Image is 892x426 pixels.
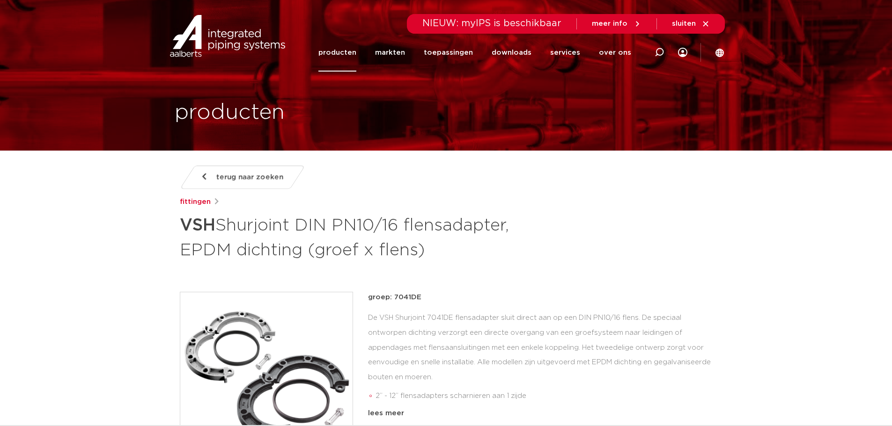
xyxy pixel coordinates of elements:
a: sluiten [672,20,710,28]
a: toepassingen [424,34,473,72]
span: meer info [592,20,627,27]
a: fittingen [180,196,211,208]
div: De VSH Shurjoint 7041DE flensadapter sluit direct aan op een DIN PN10/16 flens. De speciaal ontwo... [368,310,713,404]
a: services [550,34,580,72]
span: terug naar zoeken [216,170,283,185]
a: over ons [599,34,631,72]
p: groep: 7041DE [368,292,713,303]
h1: Shurjoint DIN PN10/16 flensadapter, EPDM dichting (groef x flens) [180,211,531,262]
li: 14” - 24” (Model 7041N) worden geleverd in twee losse segmenten, inclusief een trek-kit [376,404,713,419]
div: my IPS [678,34,687,72]
div: lees meer [368,408,713,419]
a: markten [375,34,405,72]
span: NIEUW: myIPS is beschikbaar [422,19,561,28]
span: sluiten [672,20,696,27]
li: 2” - 12” flensadapters scharnieren aan 1 zijde [376,389,713,404]
a: terug naar zoeken [179,166,305,189]
nav: Menu [318,34,631,72]
a: producten [318,34,356,72]
a: meer info [592,20,641,28]
a: downloads [492,34,531,72]
h1: producten [175,98,285,128]
strong: VSH [180,217,215,234]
